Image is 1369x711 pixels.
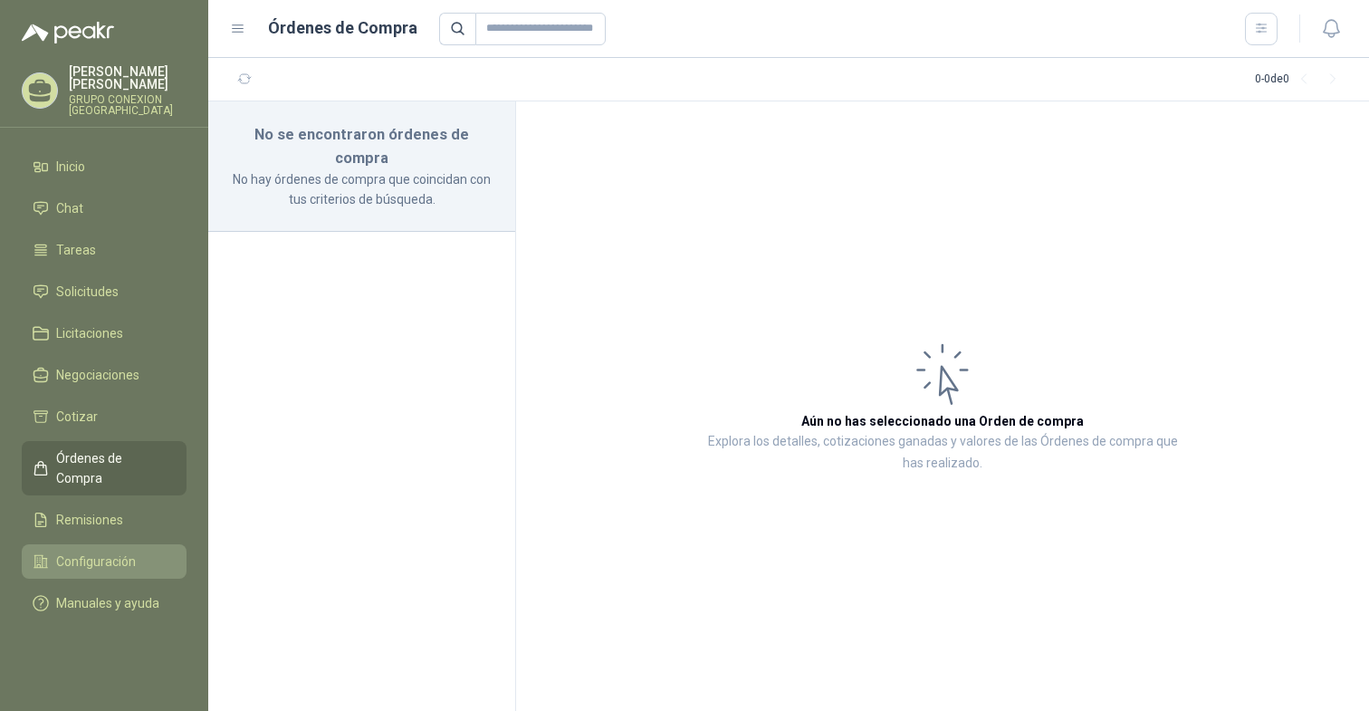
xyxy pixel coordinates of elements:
[22,503,187,537] a: Remisiones
[268,15,417,41] h1: Órdenes de Compra
[56,282,119,302] span: Solicitudes
[22,544,187,579] a: Configuración
[22,586,187,620] a: Manuales y ayuda
[56,365,139,385] span: Negociaciones
[56,323,123,343] span: Licitaciones
[56,157,85,177] span: Inicio
[22,399,187,434] a: Cotizar
[697,431,1188,475] p: Explora los detalles, cotizaciones ganadas y valores de las Órdenes de compra que has realizado.
[22,274,187,309] a: Solicitudes
[22,316,187,351] a: Licitaciones
[22,22,114,43] img: Logo peakr
[22,441,187,495] a: Órdenes de Compra
[22,191,187,226] a: Chat
[69,65,187,91] p: [PERSON_NAME] [PERSON_NAME]
[56,593,159,613] span: Manuales y ayuda
[56,510,123,530] span: Remisiones
[801,411,1084,431] h3: Aún no has seleccionado una Orden de compra
[22,358,187,392] a: Negociaciones
[1255,65,1347,94] div: 0 - 0 de 0
[22,149,187,184] a: Inicio
[56,448,169,488] span: Órdenes de Compra
[230,123,493,169] h3: No se encontraron órdenes de compra
[56,407,98,427] span: Cotizar
[22,233,187,267] a: Tareas
[56,198,83,218] span: Chat
[69,94,187,116] p: GRUPO CONEXION [GEOGRAPHIC_DATA]
[230,169,493,209] p: No hay órdenes de compra que coincidan con tus criterios de búsqueda.
[56,552,136,572] span: Configuración
[56,240,96,260] span: Tareas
